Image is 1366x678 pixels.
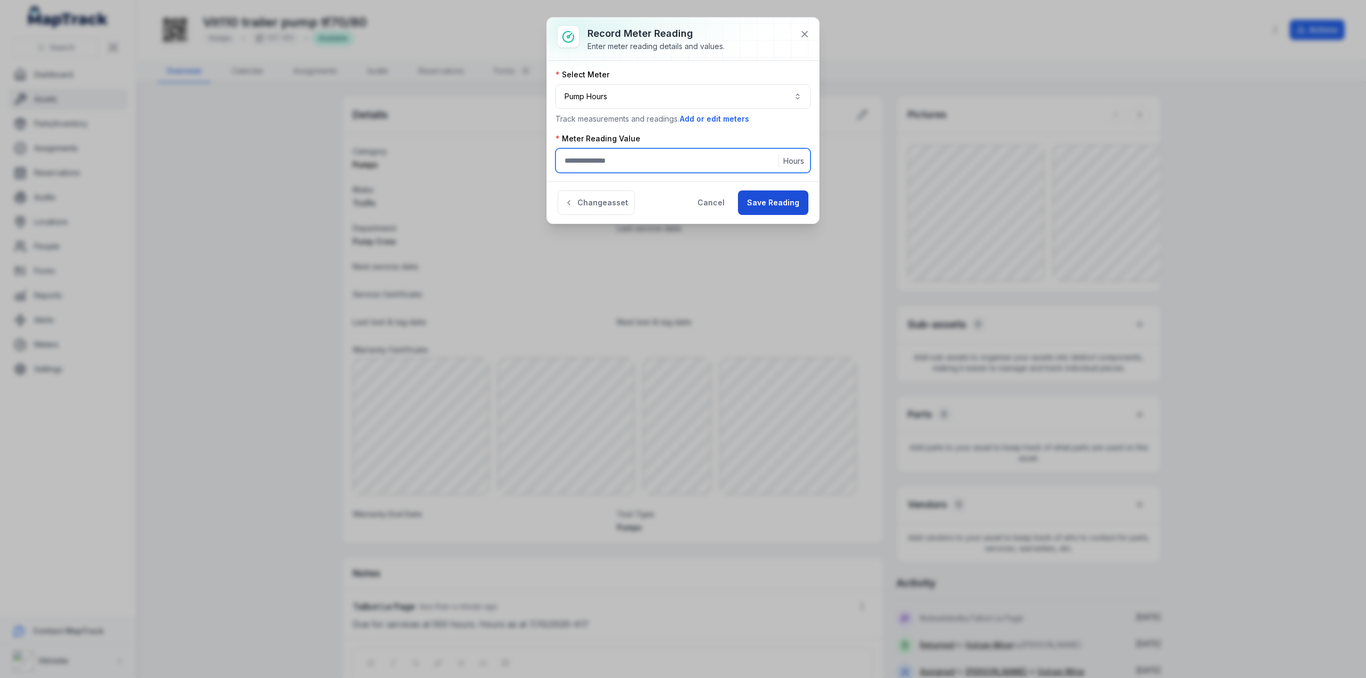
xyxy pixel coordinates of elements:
[555,148,811,173] input: :raj:-form-item-label
[555,84,811,109] button: Pump Hours
[555,113,811,125] p: Track measurements and readings.
[558,190,635,215] button: Changeasset
[555,69,609,80] label: Select Meter
[738,190,808,215] button: Save Reading
[679,113,750,125] button: Add or edit meters
[688,190,734,215] button: Cancel
[555,133,640,144] label: Meter Reading Value
[587,41,725,52] div: Enter meter reading details and values.
[587,26,725,41] h3: Record meter reading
